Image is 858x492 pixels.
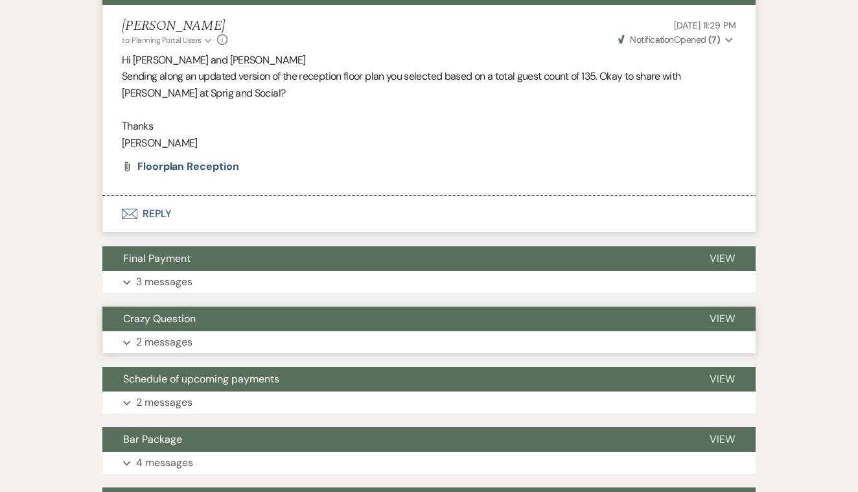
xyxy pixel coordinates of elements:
[689,307,756,331] button: View
[674,19,736,31] span: [DATE] 11:29 PM
[136,334,192,351] p: 2 messages
[122,118,736,135] p: Thanks
[689,367,756,392] button: View
[102,196,756,232] button: Reply
[102,246,689,271] button: Final Payment
[618,34,720,45] span: Opened
[102,392,756,414] button: 2 messages
[710,312,735,325] span: View
[102,307,689,331] button: Crazy Question
[122,52,736,69] p: Hi [PERSON_NAME] and [PERSON_NAME]
[122,35,202,45] span: to: Planning Portal Users
[122,135,736,152] p: [PERSON_NAME]
[136,394,192,411] p: 2 messages
[122,18,227,34] h5: [PERSON_NAME]
[137,161,238,172] a: floorplan reception
[616,33,736,47] button: NotificationOpened (7)
[123,372,279,386] span: Schedule of upcoming payments
[122,34,214,46] button: to: Planning Portal Users
[708,34,720,45] strong: ( 7 )
[123,252,191,265] span: Final Payment
[122,68,736,101] p: Sending along an updated version of the reception floor plan you selected based on a total guest ...
[630,34,673,45] span: Notification
[102,427,689,452] button: Bar Package
[102,271,756,293] button: 3 messages
[102,367,689,392] button: Schedule of upcoming payments
[136,274,192,290] p: 3 messages
[136,454,193,471] p: 4 messages
[137,159,238,173] span: floorplan reception
[123,432,182,446] span: Bar Package
[689,427,756,452] button: View
[710,432,735,446] span: View
[102,331,756,353] button: 2 messages
[710,252,735,265] span: View
[123,312,196,325] span: Crazy Question
[689,246,756,271] button: View
[102,452,756,474] button: 4 messages
[710,372,735,386] span: View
